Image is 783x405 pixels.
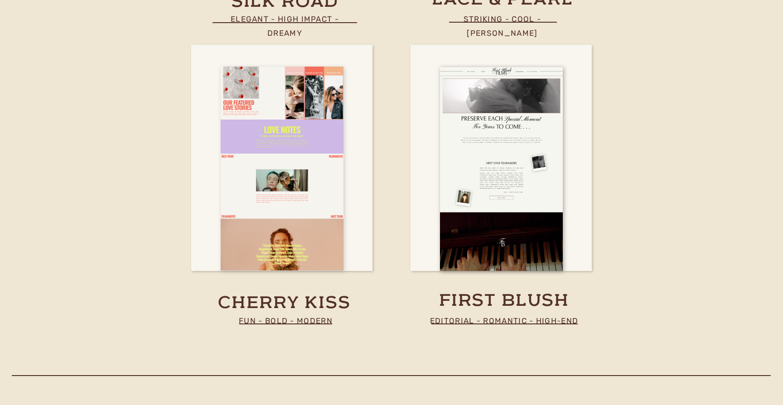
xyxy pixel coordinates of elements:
h2: Designed to [175,82,401,114]
a: first blush [433,290,575,308]
a: cherry kiss [213,292,356,314]
p: Fun - Bold - Modern [213,314,358,327]
h2: stand out [168,111,408,155]
p: Editorial - Romantic - high-end [420,314,588,327]
p: elegant - high impact - dreamy [212,12,358,25]
p: striking - COOL - [PERSON_NAME] [430,12,575,25]
h2: Built to perform [175,63,401,82]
